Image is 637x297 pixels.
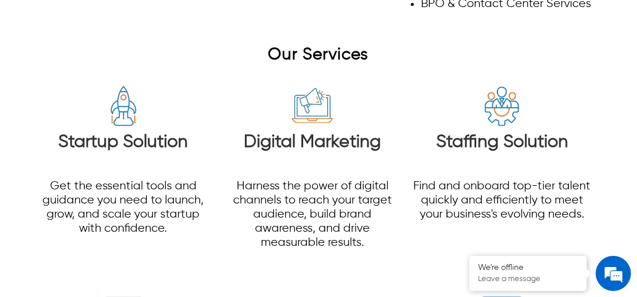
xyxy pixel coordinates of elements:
p: Get the essential tools and guidance you need to launch, grow, and scale your startup with confid... [34,179,212,236]
a: digital-marketing-ITVinsDigital MarketingHarness the power of digital channels to reach your targ... [224,85,402,273]
img: staffing-ITVins-solutions [480,85,524,129]
img: salesiqlogo_leal7QplfZFryJ6FIlVepeu7OftD7mt8q6exU6-34PB8prfIgodN67KcxXM9Y7JQ_.png [81,171,89,178]
span: We are offline. Please leave us a message. [25,79,205,198]
p: Harness the power of digital channels to reach your target audience, build brand awareness, and d... [224,179,402,250]
div: Leave a message [61,66,198,81]
em: Submit [172,225,214,241]
img: digital-marketing-ITVins [290,85,334,129]
h3: Staffing Solution [413,132,591,153]
h3: Startup Solution [34,132,212,153]
a: startup-ITVins-solutionsStartup SolutionGet the essential tools and guidance you need to launch, ... [34,85,212,259]
div: We're offline [478,263,578,273]
h3: Digital Marketing [224,132,402,153]
img: logo_Zg8I0qSkbAqR2WFHt3p6CTuqpyXMFPubPcD2OT02zFN43Cy9FUNNG3NEPhM_Q1qe_.png [20,71,49,77]
a: staffing-ITVins-solutionsStaffing SolutionFind and onboard top-tier talent quickly and efficientl... [413,85,591,245]
textarea: Type your message and click 'Submit' [6,183,224,225]
p: Leave a message [478,275,578,284]
p: Find and onboard top-tier talent quickly and efficiently to meet your business's evolving needs. [413,179,591,222]
div: Minimize live chat window [193,6,221,34]
em: Driven by SalesIQ [92,171,150,179]
h2: Our Services [32,45,605,65]
img: startup-ITVins-solutions [101,85,145,129]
